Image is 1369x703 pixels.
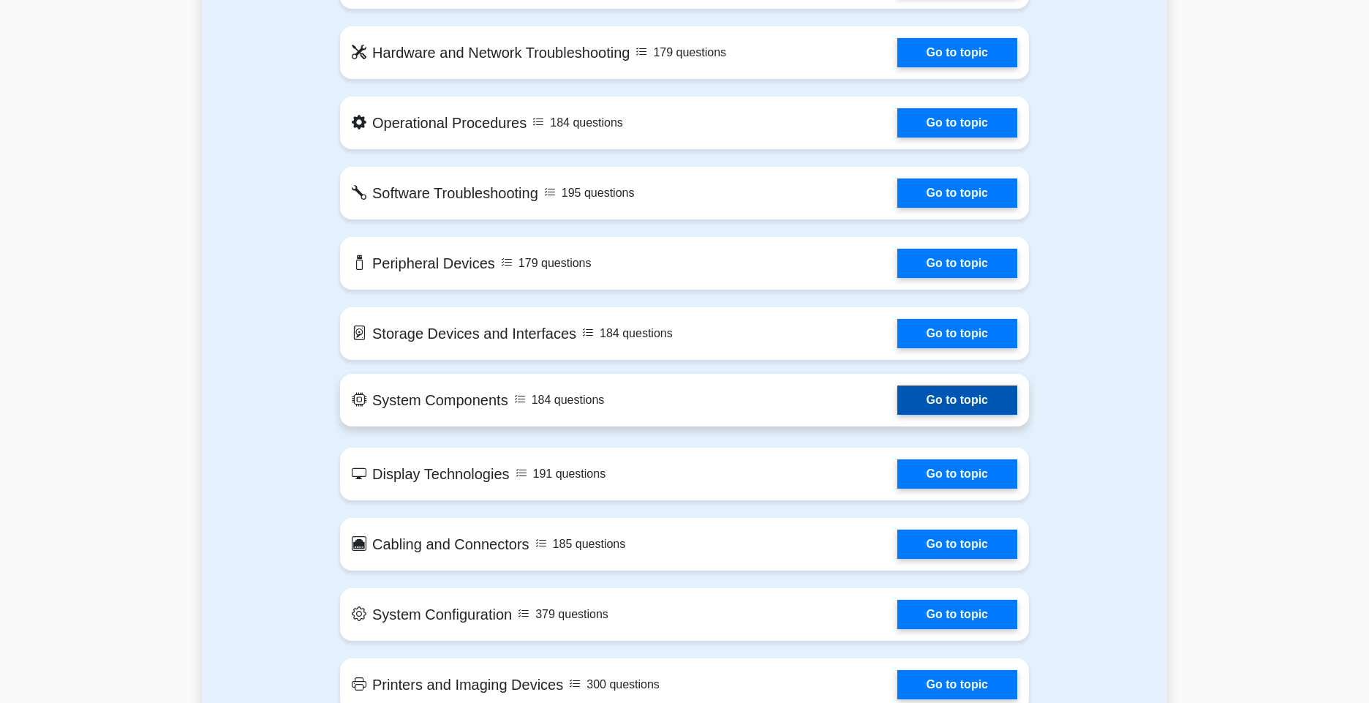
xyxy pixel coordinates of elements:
a: Go to topic [897,178,1017,208]
a: Go to topic [897,600,1017,629]
a: Go to topic [897,38,1017,67]
a: Go to topic [897,319,1017,348]
a: Go to topic [897,249,1017,278]
a: Go to topic [897,530,1017,559]
a: Go to topic [897,670,1017,699]
a: Go to topic [897,459,1017,489]
a: Go to topic [897,386,1017,415]
a: Go to topic [897,108,1017,138]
